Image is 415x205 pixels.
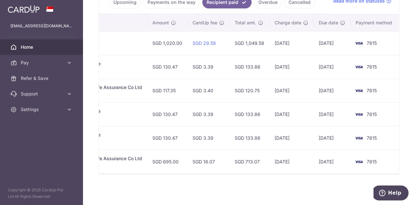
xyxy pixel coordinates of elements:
span: 7815 [367,135,377,141]
td: [DATE] [314,102,350,126]
td: [DATE] [314,150,350,173]
span: Due date [319,19,338,26]
td: SGD 133.86 [230,102,269,126]
img: CardUp [8,5,40,13]
td: SGD 130.47 [147,126,187,150]
td: SGD 133.86 [230,55,269,79]
span: Pay [21,59,64,66]
img: Bank Card [352,87,365,95]
a: SGD 29.58 [193,40,216,46]
td: [DATE] [314,79,350,102]
td: SGD 3.39 [187,55,230,79]
span: Refer & Save [21,75,64,82]
span: 7815 [367,40,377,46]
span: 7815 [367,159,377,164]
td: [DATE] [314,126,350,150]
td: SGD 713.07 [230,150,269,173]
img: Bank Card [352,39,365,47]
span: Settings [21,106,64,113]
span: 7815 [367,64,377,70]
span: Charge date [275,19,301,26]
td: [DATE] [314,55,350,79]
span: 7815 [367,111,377,117]
img: Bank Card [352,134,365,142]
td: [DATE] [269,79,314,102]
span: CardUp fee [193,19,217,26]
td: SGD 117.35 [147,79,187,102]
span: Help [15,5,28,10]
span: Support [21,91,64,97]
td: SGD 3.40 [187,79,230,102]
td: SGD 18.07 [187,150,230,173]
p: [EMAIL_ADDRESS][DOMAIN_NAME] [10,23,73,29]
th: Payment method [350,14,400,31]
img: Bank Card [352,110,365,118]
img: Bank Card [352,158,365,166]
span: Total amt. [235,19,256,26]
td: SGD 120.75 [230,79,269,102]
td: [DATE] [269,55,314,79]
span: Home [21,44,64,50]
td: SGD 133.86 [230,126,269,150]
td: [DATE] [269,150,314,173]
td: SGD 1,049.58 [230,31,269,55]
td: SGD 3.39 [187,126,230,150]
td: [DATE] [269,126,314,150]
span: 7815 [367,88,377,93]
td: SGD 130.47 [147,102,187,126]
td: SGD 3.39 [187,102,230,126]
td: SGD 130.47 [147,55,187,79]
img: Bank Card [352,63,365,71]
td: SGD 1,020.00 [147,31,187,55]
td: [DATE] [269,31,314,55]
iframe: Opens a widget where you can find more information [373,186,409,202]
span: Amount [152,19,169,26]
td: SGD 695.00 [147,150,187,173]
td: [DATE] [314,31,350,55]
td: [DATE] [269,102,314,126]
